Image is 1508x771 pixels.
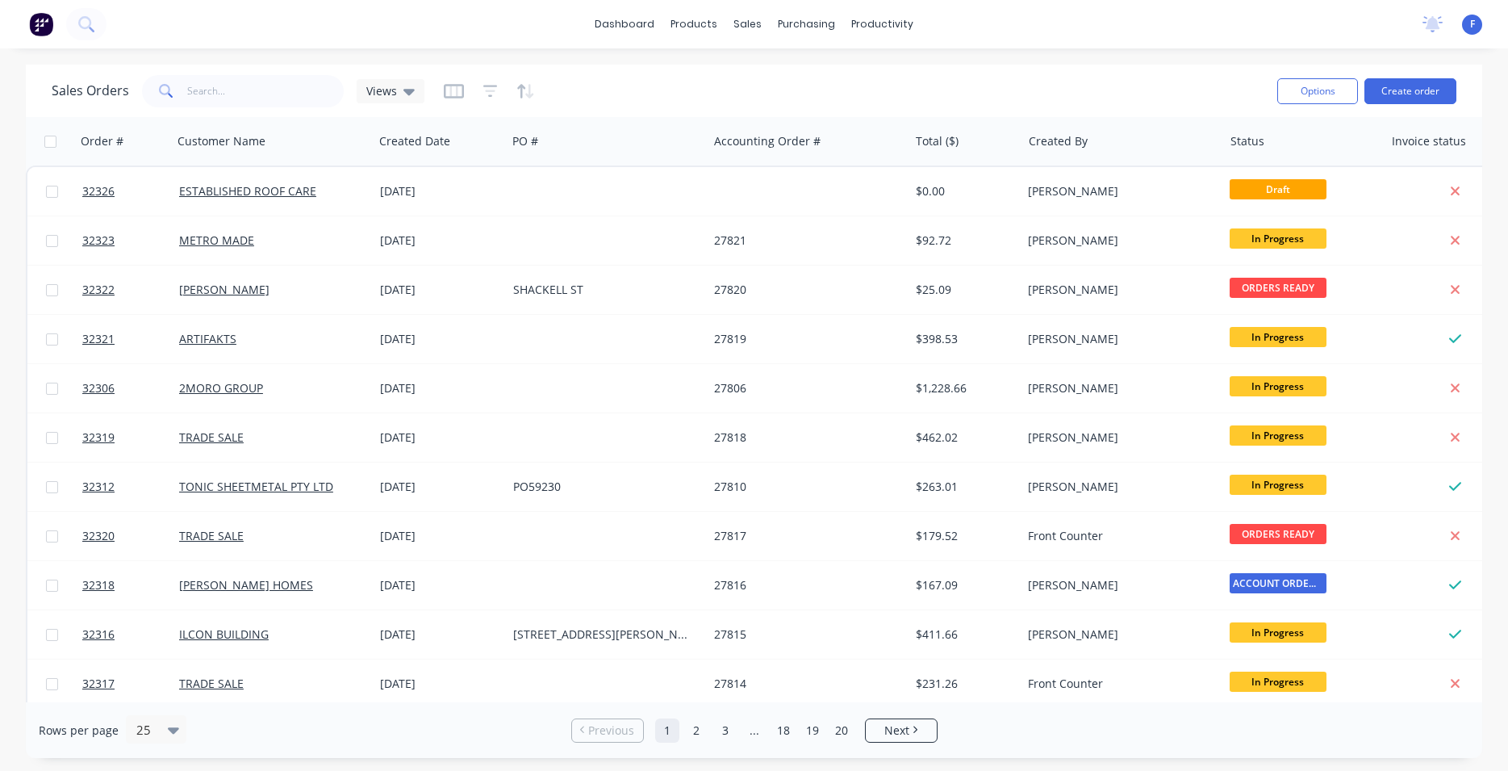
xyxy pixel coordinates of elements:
[588,723,634,739] span: Previous
[662,12,725,36] div: products
[1028,183,1207,199] div: [PERSON_NAME]
[82,315,179,363] a: 32321
[179,577,313,593] a: [PERSON_NAME] HOMES
[725,12,770,36] div: sales
[572,723,643,739] a: Previous page
[82,167,179,216] a: 32326
[179,676,244,691] a: TRADE SALE
[916,626,1010,643] div: $411.66
[82,413,179,462] a: 32319
[866,723,937,739] a: Next page
[380,282,500,298] div: [DATE]
[916,479,1010,495] div: $263.01
[380,331,500,347] div: [DATE]
[380,528,500,544] div: [DATE]
[82,676,115,692] span: 32317
[655,719,679,743] a: Page 1 is your current page
[82,660,179,708] a: 32317
[1230,376,1326,396] span: In Progress
[714,133,821,149] div: Accounting Order #
[714,676,893,692] div: 27814
[1230,425,1326,446] span: In Progress
[1028,331,1207,347] div: [PERSON_NAME]
[1028,577,1207,593] div: [PERSON_NAME]
[82,331,115,347] span: 32321
[916,133,959,149] div: Total ($)
[771,719,796,743] a: Page 18
[82,282,115,298] span: 32322
[1230,622,1326,643] span: In Progress
[1230,133,1264,149] div: Status
[179,380,263,396] a: 2MORO GROUP
[82,364,179,413] a: 32306
[742,719,767,743] a: Jump forward
[1028,380,1207,396] div: [PERSON_NAME]
[565,719,944,743] ul: Pagination
[179,183,316,199] a: ESTABLISHED ROOF CARE
[380,676,500,692] div: [DATE]
[178,133,265,149] div: Customer Name
[587,12,662,36] a: dashboard
[1230,278,1326,298] span: ORDERS READY
[1230,327,1326,347] span: In Progress
[1230,524,1326,544] span: ORDERS READY
[179,429,244,445] a: TRADE SALE
[714,577,893,593] div: 27816
[513,626,692,643] div: [STREET_ADDRESS][PERSON_NAME][PERSON_NAME]
[800,719,825,743] a: Page 19
[1277,78,1358,104] button: Options
[82,266,179,314] a: 32322
[714,626,893,643] div: 27815
[179,282,269,297] a: [PERSON_NAME]
[714,429,893,446] div: 27818
[187,75,345,107] input: Search...
[829,719,854,743] a: Page 20
[1230,179,1326,199] span: Draft
[380,233,500,249] div: [DATE]
[82,233,115,249] span: 32323
[916,331,1010,347] div: $398.53
[82,380,115,396] span: 32306
[714,331,893,347] div: 27819
[81,133,123,149] div: Order #
[1230,475,1326,495] span: In Progress
[714,528,893,544] div: 27817
[770,12,843,36] div: purchasing
[916,577,1010,593] div: $167.09
[713,719,737,743] a: Page 3
[714,233,893,249] div: 27821
[366,82,397,99] span: Views
[82,561,179,610] a: 32318
[714,479,893,495] div: 27810
[82,626,115,643] span: 32316
[380,380,500,396] div: [DATE]
[82,216,179,265] a: 32323
[843,12,921,36] div: productivity
[513,282,692,298] div: SHACKELL ST
[380,183,500,199] div: [DATE]
[1028,429,1207,446] div: [PERSON_NAME]
[380,479,500,495] div: [DATE]
[82,479,115,495] span: 32312
[179,626,269,642] a: ILCON BUILDING
[1028,479,1207,495] div: [PERSON_NAME]
[916,676,1010,692] div: $231.26
[1028,282,1207,298] div: [PERSON_NAME]
[82,577,115,593] span: 32318
[82,183,115,199] span: 32326
[512,133,538,149] div: PO #
[82,463,179,511] a: 32312
[179,233,254,248] a: METRO MADE
[82,610,179,659] a: 32316
[82,528,115,544] span: 32320
[29,12,53,36] img: Factory
[379,133,450,149] div: Created Date
[1029,133,1088,149] div: Created By
[714,282,893,298] div: 27820
[39,723,119,739] span: Rows per page
[1028,626,1207,643] div: [PERSON_NAME]
[513,479,692,495] div: PO59230
[916,528,1010,544] div: $179.52
[916,282,1010,298] div: $25.09
[52,83,129,98] h1: Sales Orders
